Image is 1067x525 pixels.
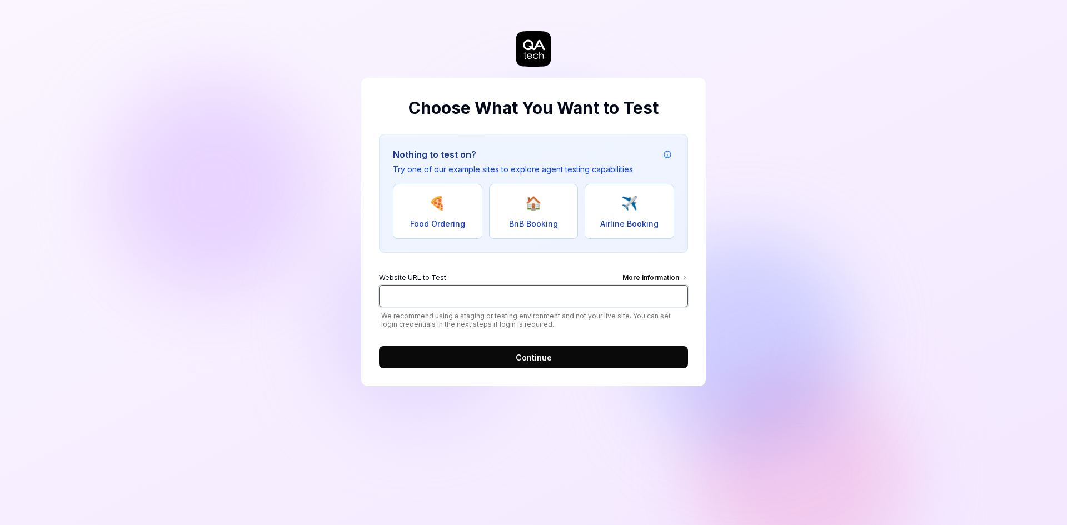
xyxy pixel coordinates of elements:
button: Continue [379,346,688,368]
span: 🍕 [429,193,446,213]
button: 🍕Food Ordering [393,184,482,239]
span: BnB Booking [509,218,558,229]
h2: Choose What You Want to Test [379,96,688,121]
span: Airline Booking [600,218,659,229]
span: We recommend using a staging or testing environment and not your live site. You can set login cre... [379,312,688,328]
p: Try one of our example sites to explore agent testing capabilities [393,163,633,175]
h3: Nothing to test on? [393,148,633,161]
span: 🏠 [525,193,542,213]
button: ✈️Airline Booking [585,184,674,239]
div: More Information [622,273,688,285]
span: ✈️ [621,193,638,213]
input: Website URL to TestMore Information [379,285,688,307]
button: Example attribution information [661,148,674,161]
button: 🏠BnB Booking [489,184,579,239]
span: Continue [516,352,552,363]
span: Food Ordering [410,218,465,229]
span: Website URL to Test [379,273,446,285]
